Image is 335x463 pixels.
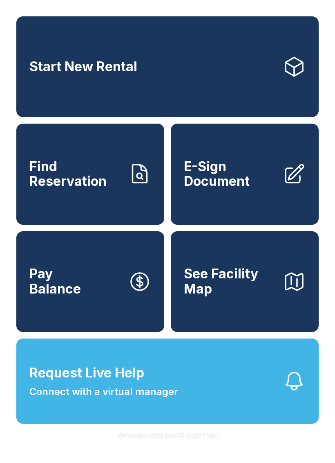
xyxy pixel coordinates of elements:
span: Find Reservation [29,159,122,189]
button: PayBalance [16,231,164,332]
span: Connect with a virtual manager [29,384,178,399]
a: Find Reservation [16,124,164,224]
span: Start New Rental [29,59,137,75]
button: See Facility Map [171,231,319,332]
button: Request Live HelpConnect with a virtual manager [16,339,319,424]
button: VersionkrrefDLawElMlwz8nfSsJ [110,424,225,447]
a: E-Sign Document [171,124,319,224]
a: Start New Rental [16,16,319,117]
span: E-Sign Document [184,159,276,189]
span: Pay Balance [29,267,81,296]
span: See Facility Map [184,267,276,296]
span: Request Live Help [29,363,144,383]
